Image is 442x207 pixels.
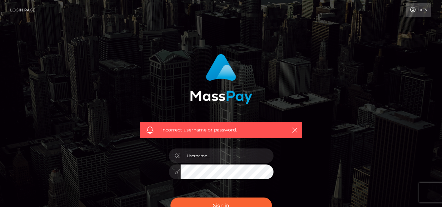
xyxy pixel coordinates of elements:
[10,3,35,17] a: Login Page
[161,127,281,133] span: Incorrect username or password.
[190,54,252,104] img: MassPay Login
[181,148,274,163] input: Username...
[406,3,431,17] a: Login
